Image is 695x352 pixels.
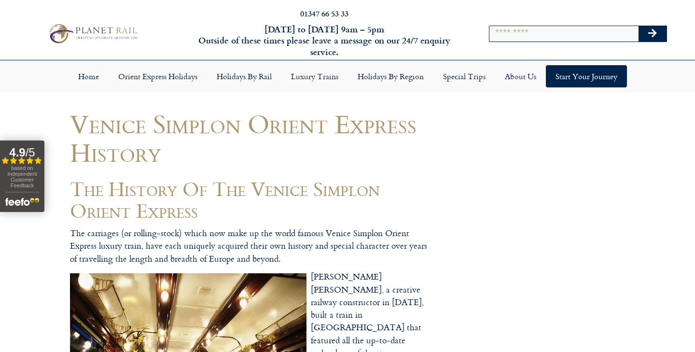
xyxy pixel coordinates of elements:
a: About Us [495,65,546,87]
a: Start your Journey [546,65,627,87]
a: 01347 66 53 33 [300,8,348,19]
a: Holidays by Rail [207,65,281,87]
a: Luxury Trains [281,65,348,87]
a: Special Trips [433,65,495,87]
a: Orient Express Holidays [109,65,207,87]
img: Planet Rail Train Holidays Logo [45,22,140,45]
button: Search [639,26,667,42]
p: The carriages (or rolling-stock) which now make up the world famous Venice Simplon Orient Express... [70,227,432,265]
h6: [DATE] to [DATE] 9am – 5pm Outside of these times please leave a message on our 24/7 enquiry serv... [188,24,461,57]
nav: Menu [5,65,690,87]
a: Home [69,65,109,87]
h1: The History Of The Venice Simplon Orient Express [70,178,432,221]
a: Holidays by Region [348,65,433,87]
h1: Venice Simplon Orient Express History [70,110,432,167]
